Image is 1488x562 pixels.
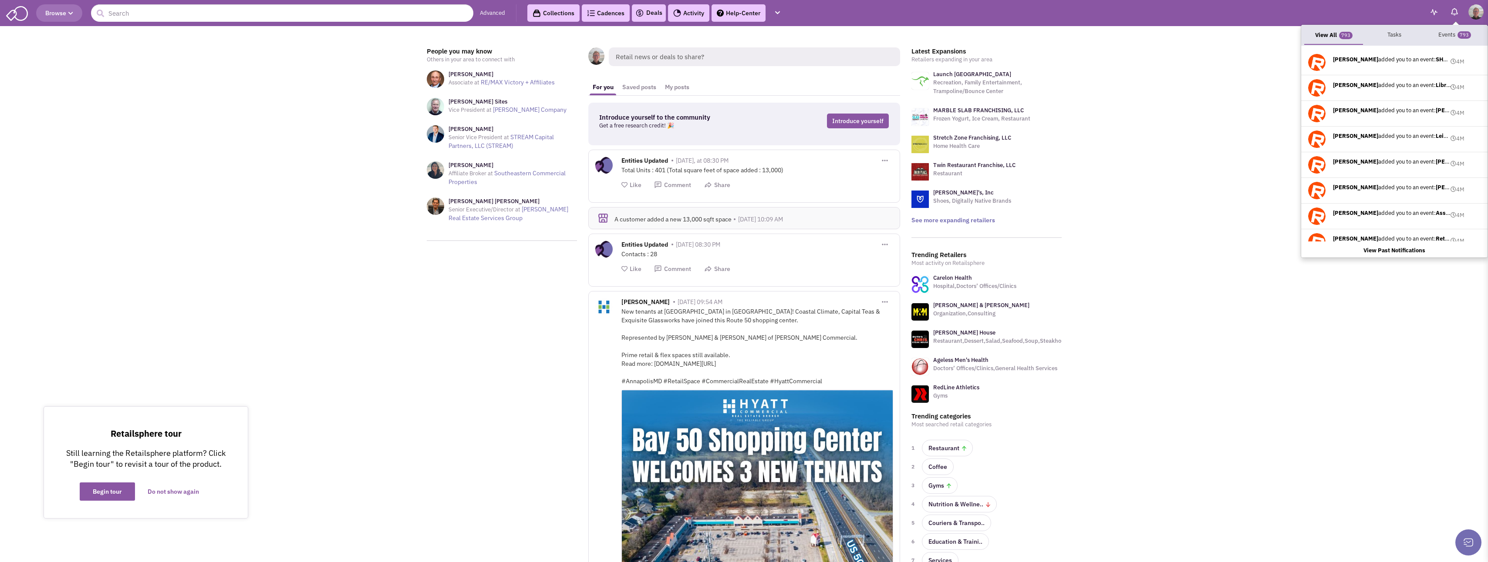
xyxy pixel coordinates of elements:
button: Like [621,181,641,189]
h3: [PERSON_NAME] [449,161,577,169]
a: Launch [GEOGRAPHIC_DATA] [933,70,1011,78]
button: Browse [36,4,82,22]
a: View Past Notifications [1301,244,1488,258]
a: Collections [527,4,580,22]
a: Restaurant [922,440,973,456]
a: Introduce yourself [827,114,889,128]
img: logo [911,108,929,126]
h3: [PERSON_NAME] Sites [449,98,567,106]
h3: Trending categories [911,412,1062,420]
div: Contacts : 28 [621,250,893,258]
div: Total Units : 401 (Total square feet of space added : 13,000) [621,166,893,174]
h3: Introduce yourself to the community [599,114,764,121]
p: Gyms [933,391,979,400]
span: 2 [911,462,917,471]
h3: [PERSON_NAME] [449,125,577,133]
span: Entities Updated [621,241,668,251]
a: RE/MAX Victory + Affiliates [481,78,555,86]
b: [PERSON_NAME] [1333,107,1378,114]
img: icon-collection-lavender-black.svg [533,9,541,17]
div: New tenants at [GEOGRAPHIC_DATA] in [GEOGRAPHIC_DATA]! Coastal Climate, Capital Teas & Exquisite ... [621,307,893,385]
p: Others in your area to connect with [427,55,577,64]
a: STREAM Capital Partners, LLC (STREAM) [449,133,554,150]
a: MARBLE SLAB FRANCHISING, LLC [933,107,1024,114]
img: Will Roth [1468,4,1484,20]
a: Nutrition & Wellne.. [922,496,997,512]
p: Recreation, Family Entertainment, Trampoline/Bounce Center [933,78,1062,96]
h3: [PERSON_NAME] [PERSON_NAME] [449,197,577,205]
a: [PERSON_NAME] Company [493,106,567,114]
p: Most searched retail categories [911,420,1062,429]
span: 4M [1456,58,1464,65]
span: added you to an event: [1333,81,1451,89]
span: 4M [1456,134,1464,142]
span: 793 [1339,32,1353,39]
span: 3 [911,481,917,490]
img: logo [911,191,929,208]
span: 4 [911,500,917,508]
span: 4M [1456,237,1464,244]
span: 4M [1456,186,1464,193]
p: Retailers expanding in your area [911,55,1062,64]
b: [PERSON_NAME] [1333,209,1378,217]
b: View Past Notifications [1363,247,1425,254]
span: 6 [911,537,917,546]
h3: Trending Retailers [911,251,1062,259]
b: [PERSON_NAME] [1333,132,1378,140]
span: 793 [1458,31,1471,39]
img: help.png [717,10,724,17]
span: [DATE] 09:54 AM [678,298,722,306]
a: Saved posts [618,79,661,95]
h3: People you may know [427,47,577,55]
a: Twin Restaurant Franchise, LLC [933,161,1016,169]
span: 4M [1456,109,1464,116]
img: logo [911,163,929,181]
b: [PERSON_NAME] [1333,235,1378,242]
span: Senior Executive/Director at [449,206,520,213]
img: jgqg-bj3cUKTfDpx_65GSg.png [1308,130,1326,148]
button: Share [704,265,730,273]
span: added you to an event: [1333,132,1451,140]
p: Still learning the Retailsphere platform? Click "Begin tour" to revisit a tour of the product. [61,448,230,469]
span: [DATE] 10:09 AM [738,215,783,223]
img: Activity.png [673,9,681,17]
p: Home Health Care [933,142,1011,151]
img: icon-deals.svg [635,8,644,18]
span: 4M [1456,84,1464,91]
img: jgqg-bj3cUKTfDpx_65GSg.png [1308,156,1326,174]
a: Deals [635,8,662,18]
span: 1 [911,444,917,452]
a: Southeastern Commercial Properties [449,169,566,186]
b: [PERSON_NAME] [1333,55,1378,63]
a: [PERSON_NAME] House [933,329,995,336]
a: Events793 [1425,27,1484,43]
button: Comment [654,265,691,273]
a: Gyms [922,477,958,494]
p: Frozen Yogurt, Ice Cream, Restaurant [933,114,1030,123]
a: For you [588,79,618,95]
b: [PERSON_NAME] [1333,158,1378,165]
button: Like [621,265,641,273]
img: jgqg-bj3cUKTfDpx_65GSg.png [1308,207,1326,225]
span: 5 [911,519,917,527]
img: www.forthepeople.com [911,303,929,321]
span: [PERSON_NAME] [621,298,670,308]
h3: [PERSON_NAME] [449,70,555,78]
span: [DATE] 08:30 PM [676,241,720,248]
span: added you to an event: [1333,107,1451,115]
a: Tasks [1365,27,1424,43]
img: jgqg-bj3cUKTfDpx_65GSg.png [1308,105,1326,122]
a: Activity [668,4,709,22]
span: Senior Vice President at [449,134,509,141]
a: See more expanding retailers [911,216,995,224]
img: jgqg-bj3cUKTfDpx_65GSg.png [1308,182,1326,199]
span: added you to an event: [1333,184,1451,192]
img: logo [911,136,929,153]
p: Most activity on Retailsphere [911,259,1062,268]
a: My posts [661,79,694,95]
p: Doctors’ Offices/Clinics,General Health Services [933,364,1057,373]
b: [PERSON_NAME] [1333,184,1378,191]
a: Stretch Zone Franchising, LLC [933,134,1011,141]
span: Associate at [449,79,479,86]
